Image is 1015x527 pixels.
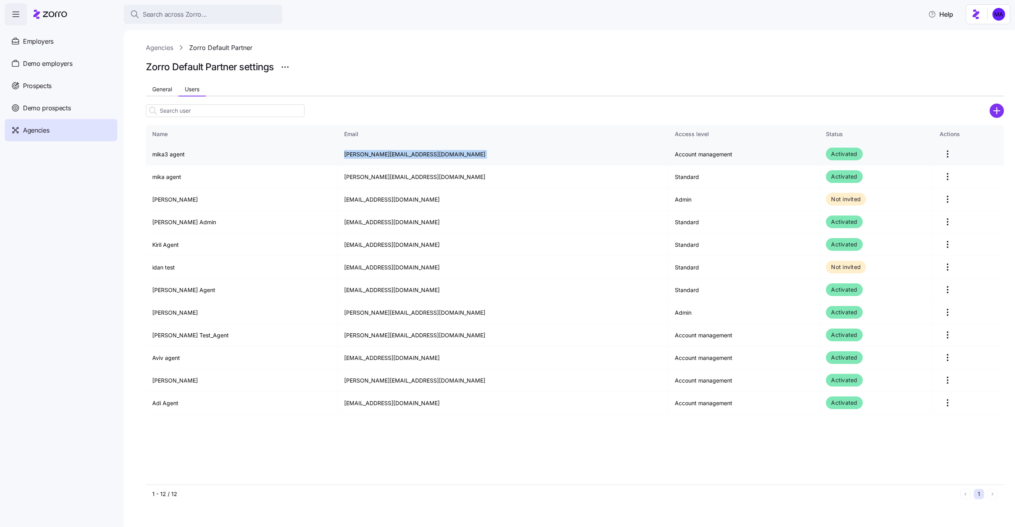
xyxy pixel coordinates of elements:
td: [EMAIL_ADDRESS][DOMAIN_NAME] [338,392,668,414]
div: Actions [940,130,998,138]
span: Activated [831,353,857,362]
button: Previous page [960,489,971,499]
span: Activated [831,330,857,340]
td: Standard [668,211,820,233]
td: Standard [668,165,820,188]
a: Agencies [5,119,117,141]
td: Admin [668,301,820,324]
td: Account management [668,346,820,369]
button: Search across Zorro... [124,5,282,24]
td: [PERSON_NAME] Test_Agent [146,324,338,346]
button: Help [922,6,959,22]
span: Activated [831,240,857,249]
a: Demo employers [5,52,117,75]
td: Aviv agent [146,346,338,369]
td: [PERSON_NAME][EMAIL_ADDRESS][DOMAIN_NAME] [338,324,668,346]
span: Activated [831,308,857,317]
td: [PERSON_NAME][EMAIL_ADDRESS][DOMAIN_NAME] [338,165,668,188]
td: [PERSON_NAME][EMAIL_ADDRESS][DOMAIN_NAME] [338,369,668,392]
td: Account management [668,392,820,414]
td: [EMAIL_ADDRESS][DOMAIN_NAME] [338,188,668,211]
a: Agencies [146,43,173,53]
div: 1 - 12 / 12 [152,490,957,498]
td: mika agent [146,165,338,188]
span: Demo prospects [23,103,71,113]
span: Demo employers [23,59,73,69]
span: Activated [831,172,857,181]
span: Activated [831,285,857,294]
div: Access level [675,130,813,138]
input: Search user [146,104,304,117]
td: [PERSON_NAME] Admin [146,211,338,233]
td: [PERSON_NAME][EMAIL_ADDRESS][DOMAIN_NAME] [338,301,668,324]
button: Next page [987,489,998,499]
td: Kiril Agent [146,233,338,256]
div: Name [152,130,331,138]
td: [PERSON_NAME] [146,369,338,392]
svg: add icon [990,104,1004,118]
span: Prospects [23,81,52,91]
td: [PERSON_NAME][EMAIL_ADDRESS][DOMAIN_NAME] [338,143,668,165]
td: Adi Agent [146,392,338,414]
td: Account management [668,324,820,346]
td: idan test [146,256,338,279]
span: Not invited [831,262,861,272]
span: Agencies [23,125,49,135]
td: Account management [668,143,820,165]
a: Employers [5,30,117,52]
a: Demo prospects [5,97,117,119]
td: Admin [668,188,820,211]
td: Standard [668,279,820,301]
a: Zorro Default Partner [189,43,253,53]
td: [EMAIL_ADDRESS][DOMAIN_NAME] [338,211,668,233]
img: ddc159ec0097e7aad339c48b92a6a103 [992,8,1005,21]
td: [EMAIL_ADDRESS][DOMAIN_NAME] [338,233,668,256]
span: Search across Zorro... [143,10,207,19]
span: Activated [831,149,857,159]
span: Activated [831,217,857,227]
span: Employers [23,37,54,46]
span: Not invited [831,194,861,204]
td: Standard [668,256,820,279]
td: [PERSON_NAME] [146,188,338,211]
td: Standard [668,233,820,256]
button: 1 [974,489,984,499]
td: [PERSON_NAME] [146,301,338,324]
td: [EMAIL_ADDRESS][DOMAIN_NAME] [338,279,668,301]
div: Email [344,130,662,138]
a: Prospects [5,75,117,97]
td: [PERSON_NAME] Agent [146,279,338,301]
td: [EMAIL_ADDRESS][DOMAIN_NAME] [338,346,668,369]
span: Activated [831,398,857,408]
td: Account management [668,369,820,392]
td: mika3 agent [146,143,338,165]
span: Users [185,87,199,92]
h1: Zorro Default Partner settings [146,61,274,73]
span: Help [928,10,953,19]
div: Status [826,130,927,138]
td: [EMAIL_ADDRESS][DOMAIN_NAME] [338,256,668,279]
span: General [152,87,172,92]
span: Activated [831,375,857,385]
